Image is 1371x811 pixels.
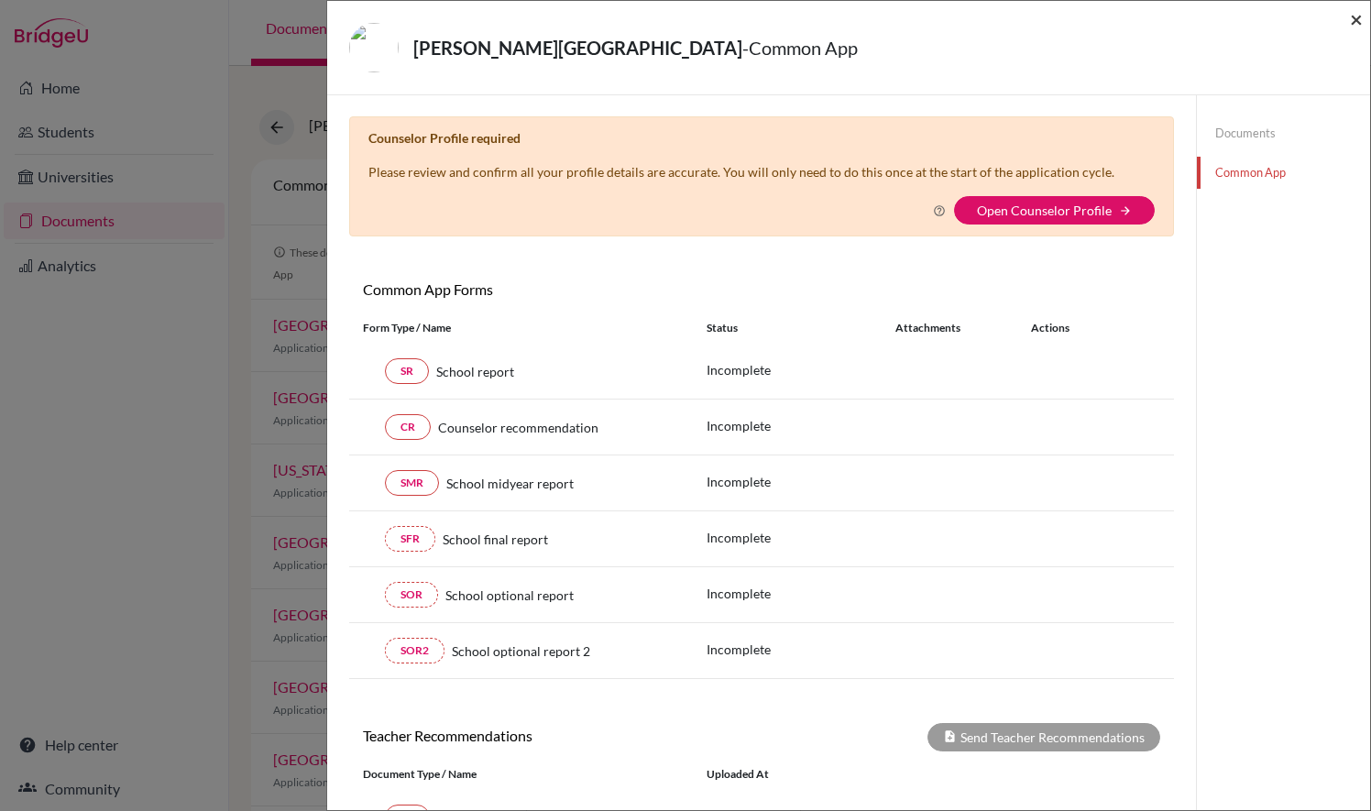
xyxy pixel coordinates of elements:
[349,320,693,336] div: Form Type / Name
[349,766,693,783] div: Document Type / Name
[707,360,895,379] p: Incomplete
[436,362,514,381] span: School report
[1350,5,1363,32] span: ×
[445,586,574,605] span: School optional report
[707,472,895,491] p: Incomplete
[742,37,858,59] span: - Common App
[1009,320,1123,336] div: Actions
[385,638,444,663] a: SOR2
[1197,157,1370,189] a: Common App
[895,320,1009,336] div: Attachments
[707,584,895,603] p: Incomplete
[452,641,590,661] span: School optional report 2
[1350,8,1363,30] button: Close
[413,37,742,59] strong: [PERSON_NAME][GEOGRAPHIC_DATA]
[707,640,895,659] p: Incomplete
[707,416,895,435] p: Incomplete
[977,203,1112,218] a: Open Counselor Profile
[349,280,762,298] h6: Common App Forms
[438,418,598,437] span: Counselor recommendation
[693,766,968,783] div: Uploaded at
[707,320,895,336] div: Status
[385,414,431,440] a: CR
[927,723,1160,751] div: Send Teacher Recommendations
[1197,117,1370,149] a: Documents
[385,526,435,552] a: SFR
[707,528,895,547] p: Incomplete
[368,162,1114,181] p: Please review and confirm all your profile details are accurate. You will only need to do this on...
[1119,204,1132,217] i: arrow_forward
[446,474,574,493] span: School midyear report
[443,530,548,549] span: School final report
[349,727,762,744] h6: Teacher Recommendations
[385,470,439,496] a: SMR
[385,582,438,608] a: SOR
[368,130,521,146] b: Counselor Profile required
[954,196,1155,225] button: Open Counselor Profilearrow_forward
[385,358,429,384] a: SR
